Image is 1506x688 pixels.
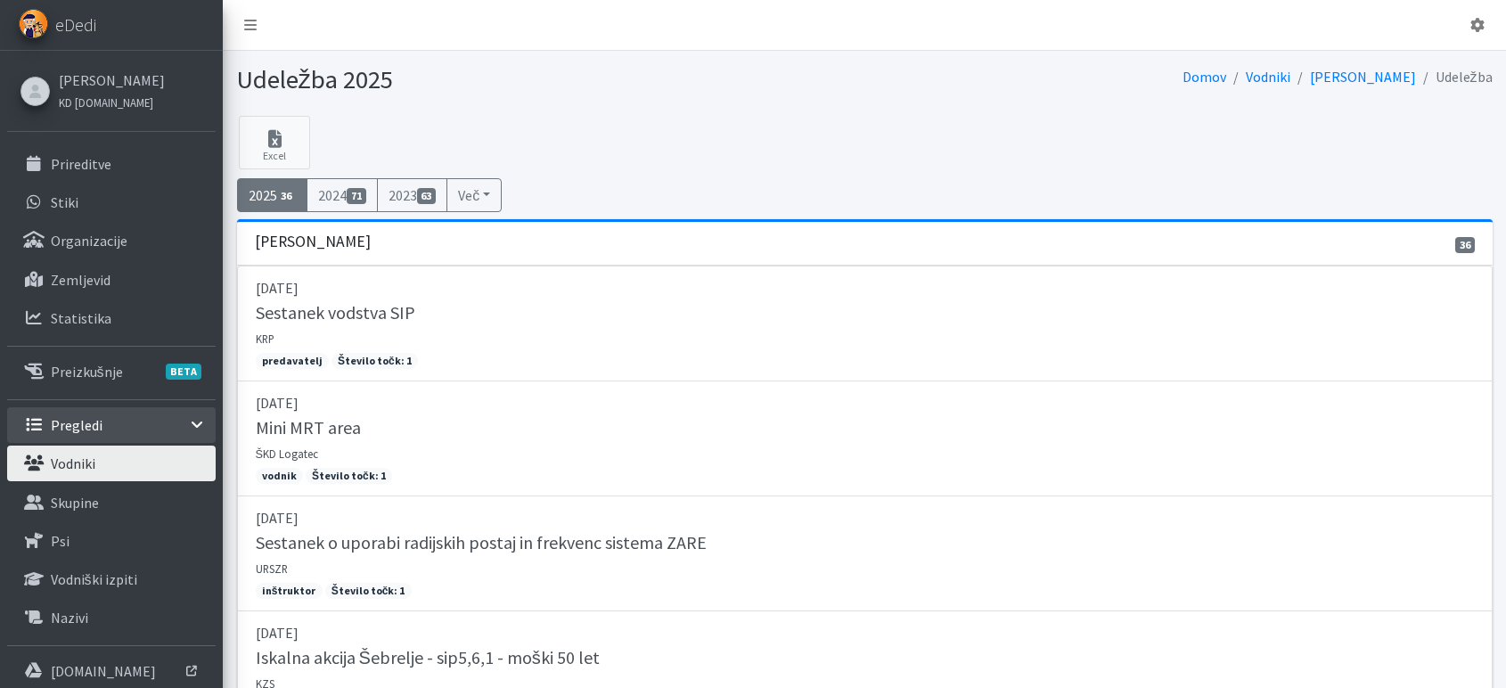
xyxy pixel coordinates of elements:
span: predavatelj [256,353,329,369]
a: Prireditve [7,146,216,182]
h5: Iskalna akcija Šebrelje - sip5,6,1 - moški 50 let [256,647,600,668]
p: Vodniški izpiti [51,570,137,588]
p: Zemljevid [51,271,110,289]
a: Organizacije [7,223,216,258]
span: eDedi [55,12,96,38]
span: BETA [166,364,201,380]
a: Zemljevid [7,262,216,298]
span: Število točk: 1 [331,353,418,369]
p: [DATE] [256,392,1474,414]
span: 71 [347,188,366,204]
p: Organizacije [51,232,127,250]
p: Nazivi [51,609,88,627]
p: Prireditve [51,155,111,173]
a: Psi [7,523,216,559]
a: Vodniški izpiti [7,561,216,597]
a: [DATE] Sestanek o uporabi radijskih postaj in frekvenc sistema ZARE URSZR inštruktor Število točk: 1 [237,496,1493,611]
span: inštruktor [256,583,323,599]
a: 202471 [307,178,378,212]
a: Statistika [7,300,216,336]
h5: Sestanek vodstva SIP [256,302,415,324]
small: URSZR [256,561,288,576]
img: eDedi [19,9,48,38]
li: Udeležba [1416,64,1493,90]
h5: Mini MRT area [256,417,361,438]
a: Skupine [7,485,216,520]
p: Preizkušnje [51,363,123,381]
a: [PERSON_NAME] [59,70,165,91]
a: 202363 [377,178,448,212]
a: [DATE] Mini MRT area ŠKD Logatec vodnik Število točk: 1 [237,381,1493,496]
a: KD [DOMAIN_NAME] [59,91,165,112]
p: Skupine [51,494,99,512]
a: [DATE] Sestanek vodstva SIP KRP predavatelj Število točk: 1 [237,266,1493,381]
span: Število točk: 1 [325,583,412,599]
p: Pregledi [51,416,102,434]
a: Stiki [7,184,216,220]
a: Nazivi [7,600,216,635]
h1: Udeležba 2025 [237,64,858,95]
a: 202536 [237,178,308,212]
button: Več [446,178,502,212]
a: PreizkušnjeBETA [7,354,216,389]
small: KRP [256,332,274,346]
p: Psi [51,532,70,550]
span: vodnik [256,468,303,484]
a: Vodniki [7,446,216,481]
a: Vodniki [1246,68,1290,86]
small: ŠKD Logatec [256,446,319,461]
p: [DOMAIN_NAME] [51,662,156,680]
a: Domov [1183,68,1226,86]
p: [DATE] [256,277,1474,299]
p: [DATE] [256,507,1474,528]
span: 36 [277,188,297,204]
p: [DATE] [256,622,1474,643]
h3: [PERSON_NAME] [255,233,371,251]
a: [PERSON_NAME] [1310,68,1416,86]
p: Stiki [51,193,78,211]
p: Statistika [51,309,111,327]
h5: Sestanek o uporabi radijskih postaj in frekvenc sistema ZARE [256,532,707,553]
span: Število točk: 1 [306,468,392,484]
a: Pregledi [7,407,216,443]
p: Vodniki [51,455,95,472]
small: KD [DOMAIN_NAME] [59,95,153,110]
span: 36 [1455,237,1475,253]
a: Excel [239,116,310,169]
span: 63 [417,188,437,204]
